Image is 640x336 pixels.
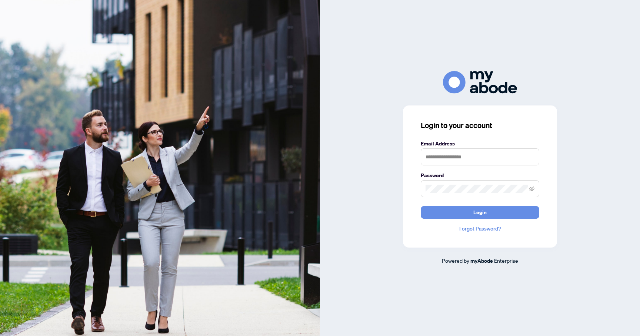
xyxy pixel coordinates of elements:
[421,225,539,233] a: Forgot Password?
[494,257,518,264] span: Enterprise
[470,257,493,265] a: myAbode
[443,71,517,94] img: ma-logo
[421,140,539,148] label: Email Address
[421,206,539,219] button: Login
[529,186,534,191] span: eye-invisible
[442,257,469,264] span: Powered by
[421,171,539,179] label: Password
[421,120,539,131] h3: Login to your account
[473,206,487,218] span: Login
